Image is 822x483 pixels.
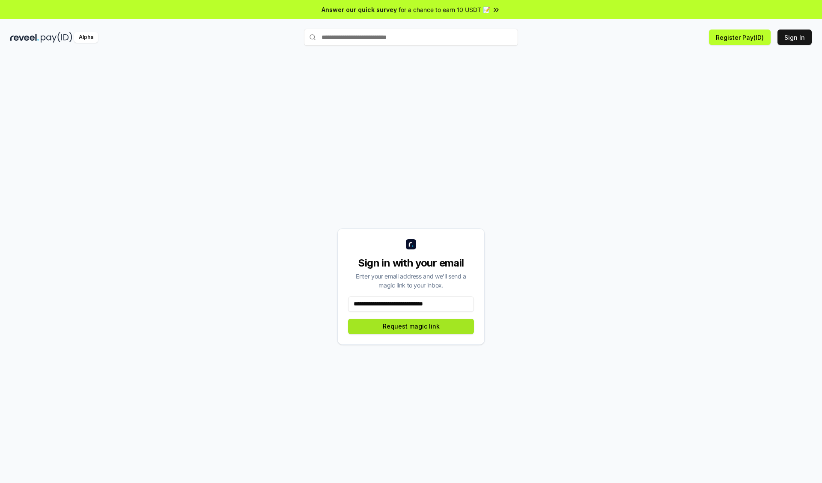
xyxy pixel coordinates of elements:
span: Answer our quick survey [322,5,397,14]
img: reveel_dark [10,32,39,43]
div: Sign in with your email [348,256,474,270]
img: pay_id [41,32,72,43]
img: logo_small [406,239,416,249]
button: Request magic link [348,319,474,334]
button: Register Pay(ID) [709,30,771,45]
div: Enter your email address and we’ll send a magic link to your inbox. [348,272,474,290]
div: Alpha [74,32,98,43]
span: for a chance to earn 10 USDT 📝 [399,5,490,14]
button: Sign In [777,30,812,45]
